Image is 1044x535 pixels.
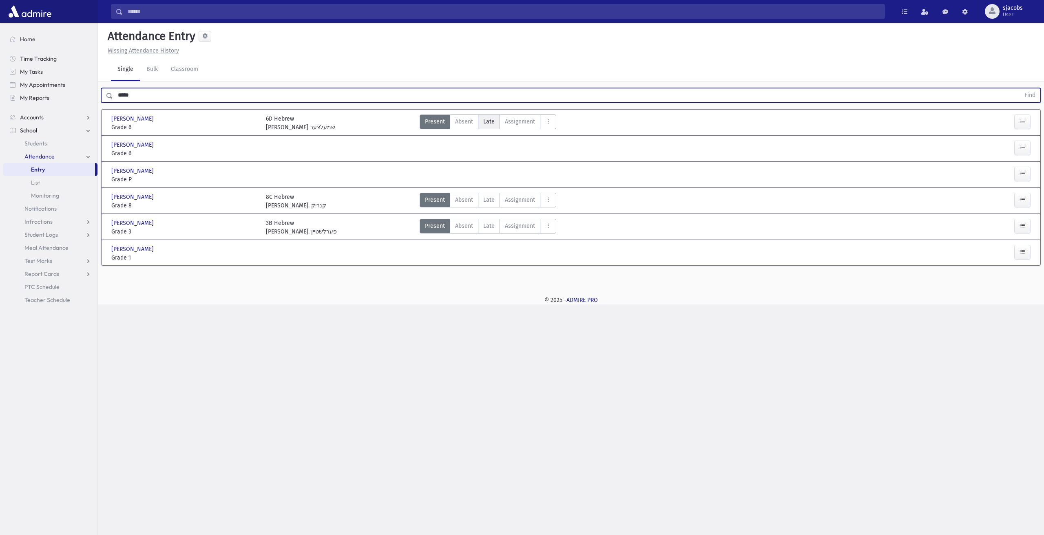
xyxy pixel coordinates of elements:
a: Student Logs [3,228,97,241]
span: Present [425,222,445,230]
a: Teacher Schedule [3,293,97,306]
span: Monitoring [31,192,59,199]
a: My Appointments [3,78,97,91]
span: PTC Schedule [24,283,60,291]
span: sjacobs [1003,5,1023,11]
span: [PERSON_NAME] [111,114,155,123]
div: AttTypes [420,219,556,236]
a: Home [3,33,97,46]
a: Accounts [3,111,97,124]
span: Time Tracking [20,55,57,62]
span: Teacher Schedule [24,296,70,304]
a: My Tasks [3,65,97,78]
span: Assignment [505,117,535,126]
span: Meal Attendance [24,244,69,251]
span: Grade P [111,175,258,184]
span: Assignment [505,196,535,204]
span: Home [20,35,35,43]
span: School [20,127,37,134]
a: School [3,124,97,137]
input: Search [123,4,885,19]
span: Grade 8 [111,201,258,210]
a: Bulk [140,58,164,81]
span: Grade 6 [111,149,258,158]
div: 3B Hebrew [PERSON_NAME]. פערלשטיין [266,219,337,236]
a: Students [3,137,97,150]
span: My Reports [20,94,49,101]
span: Test Marks [24,257,52,264]
a: PTC Schedule [3,280,97,293]
span: Assignment [505,222,535,230]
span: Report Cards [24,270,59,277]
span: Present [425,196,445,204]
span: Grade 1 [111,253,258,262]
div: 8C Hebrew [PERSON_NAME]. קנריק [266,193,326,210]
span: Notifications [24,205,57,212]
h5: Attendance Entry [104,29,195,43]
span: Infractions [24,218,53,225]
a: Notifications [3,202,97,215]
button: Find [1020,88,1040,102]
span: Late [483,222,495,230]
span: [PERSON_NAME] [111,167,155,175]
a: Classroom [164,58,205,81]
span: Student Logs [24,231,58,238]
a: Meal Attendance [3,241,97,254]
a: ADMIRE PRO [566,297,598,304]
a: Time Tracking [3,52,97,65]
span: Absent [455,117,473,126]
span: Absent [455,222,473,230]
span: Accounts [20,114,44,121]
div: AttTypes [420,193,556,210]
span: [PERSON_NAME] [111,141,155,149]
span: [PERSON_NAME] [111,245,155,253]
span: Late [483,196,495,204]
a: Missing Attendance History [104,47,179,54]
span: Entry [31,166,45,173]
a: List [3,176,97,189]
div: AttTypes [420,114,556,132]
a: Single [111,58,140,81]
span: Absent [455,196,473,204]
div: 6D Hebrew [PERSON_NAME] שמעלצער [266,114,335,132]
span: [PERSON_NAME] [111,219,155,227]
u: Missing Attendance History [108,47,179,54]
span: Present [425,117,445,126]
a: Attendance [3,150,97,163]
span: Grade 3 [111,227,258,236]
span: List [31,179,40,186]
span: My Appointments [20,81,65,88]
span: Students [24,140,47,147]
span: Attendance [24,153,55,160]
span: User [1003,11,1023,18]
span: Late [483,117,495,126]
span: My Tasks [20,68,43,75]
a: Infractions [3,215,97,228]
a: Monitoring [3,189,97,202]
span: Grade 6 [111,123,258,132]
img: AdmirePro [7,3,53,20]
a: Report Cards [3,267,97,280]
a: Test Marks [3,254,97,267]
a: My Reports [3,91,97,104]
span: [PERSON_NAME] [111,193,155,201]
a: Entry [3,163,95,176]
div: © 2025 - [111,296,1031,304]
